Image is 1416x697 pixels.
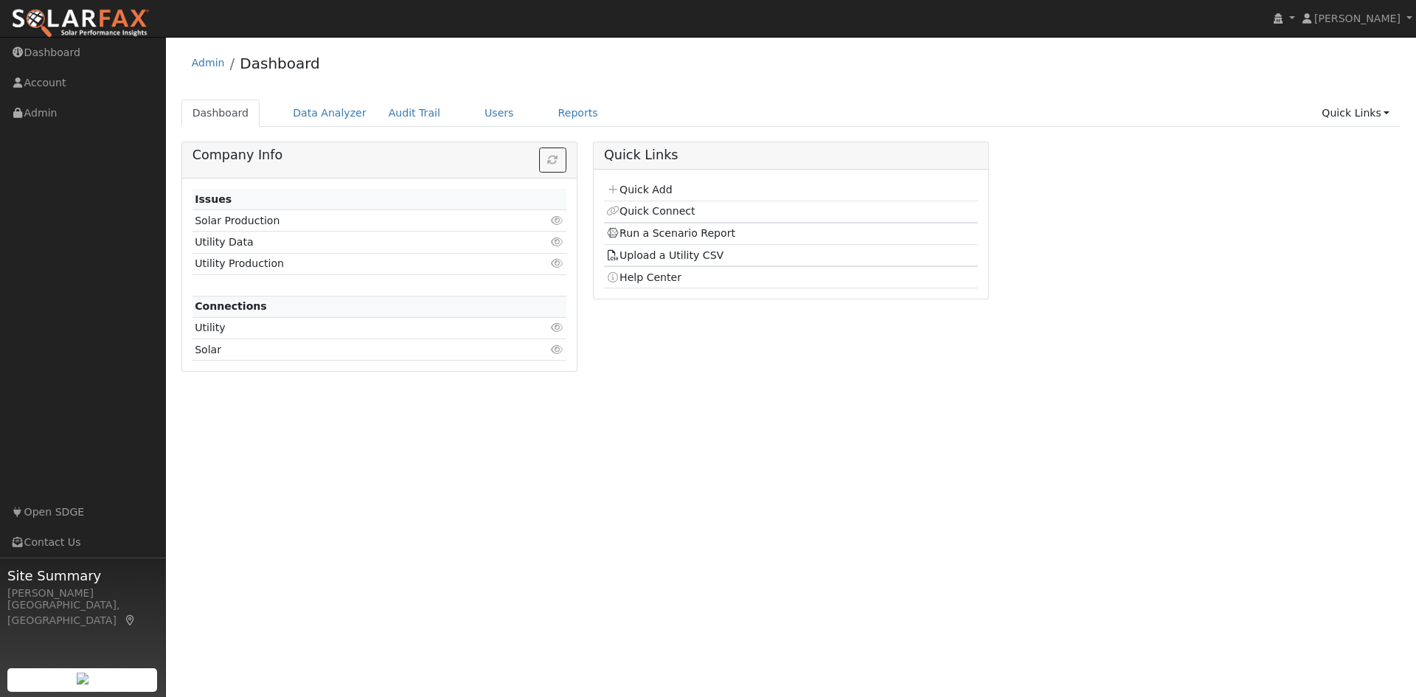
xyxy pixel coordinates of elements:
[1311,100,1401,127] a: Quick Links
[192,339,506,361] td: Solar
[551,237,564,247] i: Click to view
[195,300,267,312] strong: Connections
[7,566,158,586] span: Site Summary
[192,210,506,232] td: Solar Production
[547,100,609,127] a: Reports
[604,148,978,163] h5: Quick Links
[473,100,525,127] a: Users
[192,148,566,163] h5: Company Info
[551,215,564,226] i: Click to view
[551,322,564,333] i: Click to view
[606,227,735,239] a: Run a Scenario Report
[551,258,564,268] i: Click to view
[77,673,88,684] img: retrieve
[192,57,225,69] a: Admin
[195,193,232,205] strong: Issues
[606,205,695,217] a: Quick Connect
[181,100,260,127] a: Dashboard
[551,344,564,355] i: Click to view
[606,271,681,283] a: Help Center
[240,55,320,72] a: Dashboard
[282,100,378,127] a: Data Analyzer
[11,8,150,39] img: SolarFax
[192,232,506,253] td: Utility Data
[192,253,506,274] td: Utility Production
[7,597,158,628] div: [GEOGRAPHIC_DATA], [GEOGRAPHIC_DATA]
[1314,13,1401,24] span: [PERSON_NAME]
[378,100,451,127] a: Audit Trail
[192,317,506,339] td: Utility
[606,249,723,261] a: Upload a Utility CSV
[606,184,672,195] a: Quick Add
[124,614,137,626] a: Map
[7,586,158,601] div: [PERSON_NAME]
